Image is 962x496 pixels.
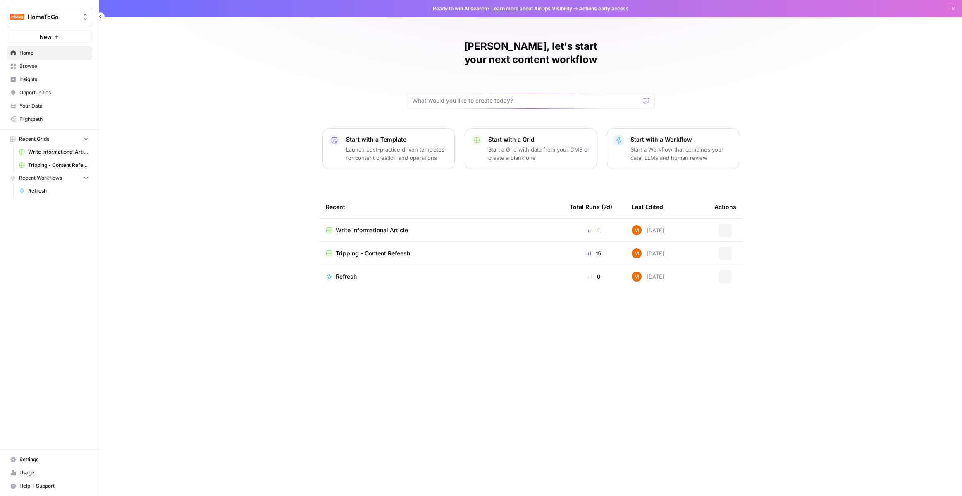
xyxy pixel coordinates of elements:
[491,5,518,12] a: Learn more
[7,46,92,60] a: Home
[326,249,556,258] a: Tripping - Content Refeesh
[28,148,88,156] span: Write Informational Article
[322,128,455,169] button: Start with a TemplateLaunch best-practice driven templates for content creation and operations
[19,456,88,463] span: Settings
[7,479,92,493] button: Help + Support
[346,135,448,144] p: Start with a Template
[326,195,556,218] div: Recent
[336,226,408,234] span: Write Informational Article
[632,195,663,218] div: Last Edited
[19,174,62,182] span: Recent Workflows
[19,102,88,110] span: Your Data
[336,272,357,281] span: Refresh
[570,226,618,234] div: 1
[19,135,49,143] span: Recent Grids
[433,5,572,12] span: Ready to win AI search? about AirOps Visibility
[570,272,618,281] div: 0
[15,184,92,197] a: Refresh
[19,482,88,490] span: Help + Support
[7,73,92,86] a: Insights
[7,31,92,43] button: New
[336,249,410,258] span: Tripping - Content Refeesh
[407,40,655,66] h1: [PERSON_NAME], let's start your next content workflow
[7,113,92,126] a: Flightpath
[326,226,556,234] a: Write Informational Article
[632,272,642,282] img: 4suam345j4k4ehuf80j2ussc8x0k
[28,161,88,169] span: Tripping - Content Refeesh
[632,248,664,258] div: [DATE]
[28,13,78,21] span: HomeToGo
[346,145,448,162] p: Launch best-practice driven templates for content creation and operations
[326,272,556,281] a: Refresh
[488,145,590,162] p: Start a Grid with data from your CMS or create a blank one
[7,7,92,27] button: Workspace: HomeToGo
[714,195,736,218] div: Actions
[7,133,92,145] button: Recent Grids
[19,49,88,57] span: Home
[7,172,92,184] button: Recent Workflows
[19,76,88,83] span: Insights
[488,135,590,144] p: Start with a Grid
[19,63,88,70] span: Browse
[570,249,618,258] div: 15
[19,469,88,477] span: Usage
[15,159,92,172] a: Tripping - Content Refeesh
[632,272,664,282] div: [DATE]
[607,128,739,169] button: Start with a WorkflowStart a Workflow that combines your data, LLMs and human review
[630,145,732,162] p: Start a Workflow that combines your data, LLMs and human review
[570,195,612,218] div: Total Runs (7d)
[7,60,92,73] a: Browse
[465,128,597,169] button: Start with a GridStart a Grid with data from your CMS or create a blank one
[632,225,664,235] div: [DATE]
[28,187,88,195] span: Refresh
[7,86,92,99] a: Opportunities
[632,225,642,235] img: 4suam345j4k4ehuf80j2ussc8x0k
[632,248,642,258] img: 4suam345j4k4ehuf80j2ussc8x0k
[7,453,92,466] a: Settings
[19,89,88,96] span: Opportunities
[412,96,640,105] input: What would you like to create today?
[579,5,629,12] span: Actions early access
[10,10,24,24] img: HomeToGo Logo
[19,116,88,123] span: Flightpath
[630,135,732,144] p: Start with a Workflow
[40,33,52,41] span: New
[7,466,92,479] a: Usage
[15,145,92,159] a: Write Informational Article
[7,99,92,113] a: Your Data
